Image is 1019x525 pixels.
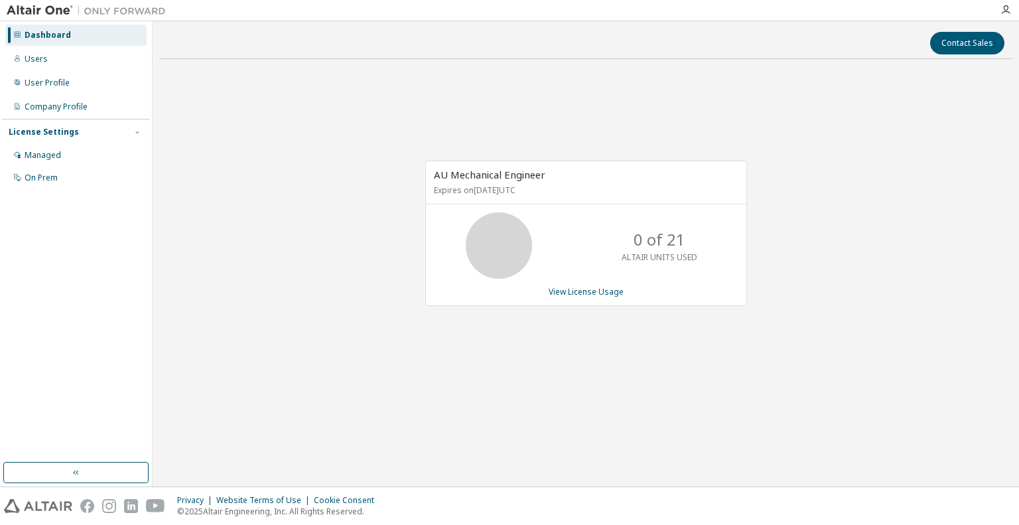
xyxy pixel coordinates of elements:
[146,499,165,513] img: youtube.svg
[25,102,88,112] div: Company Profile
[634,228,685,251] p: 0 of 21
[434,168,545,181] span: AU Mechanical Engineer
[25,150,61,161] div: Managed
[7,4,172,17] img: Altair One
[177,506,382,517] p: © 2025 Altair Engineering, Inc. All Rights Reserved.
[4,499,72,513] img: altair_logo.svg
[80,499,94,513] img: facebook.svg
[25,54,48,64] div: Users
[124,499,138,513] img: linkedin.svg
[930,32,1004,54] button: Contact Sales
[9,127,79,137] div: License Settings
[25,173,58,183] div: On Prem
[622,252,697,263] p: ALTAIR UNITS USED
[102,499,116,513] img: instagram.svg
[434,185,735,196] p: Expires on [DATE] UTC
[25,30,71,40] div: Dashboard
[25,78,70,88] div: User Profile
[216,495,314,506] div: Website Terms of Use
[314,495,382,506] div: Cookie Consent
[549,286,624,297] a: View License Usage
[177,495,216,506] div: Privacy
